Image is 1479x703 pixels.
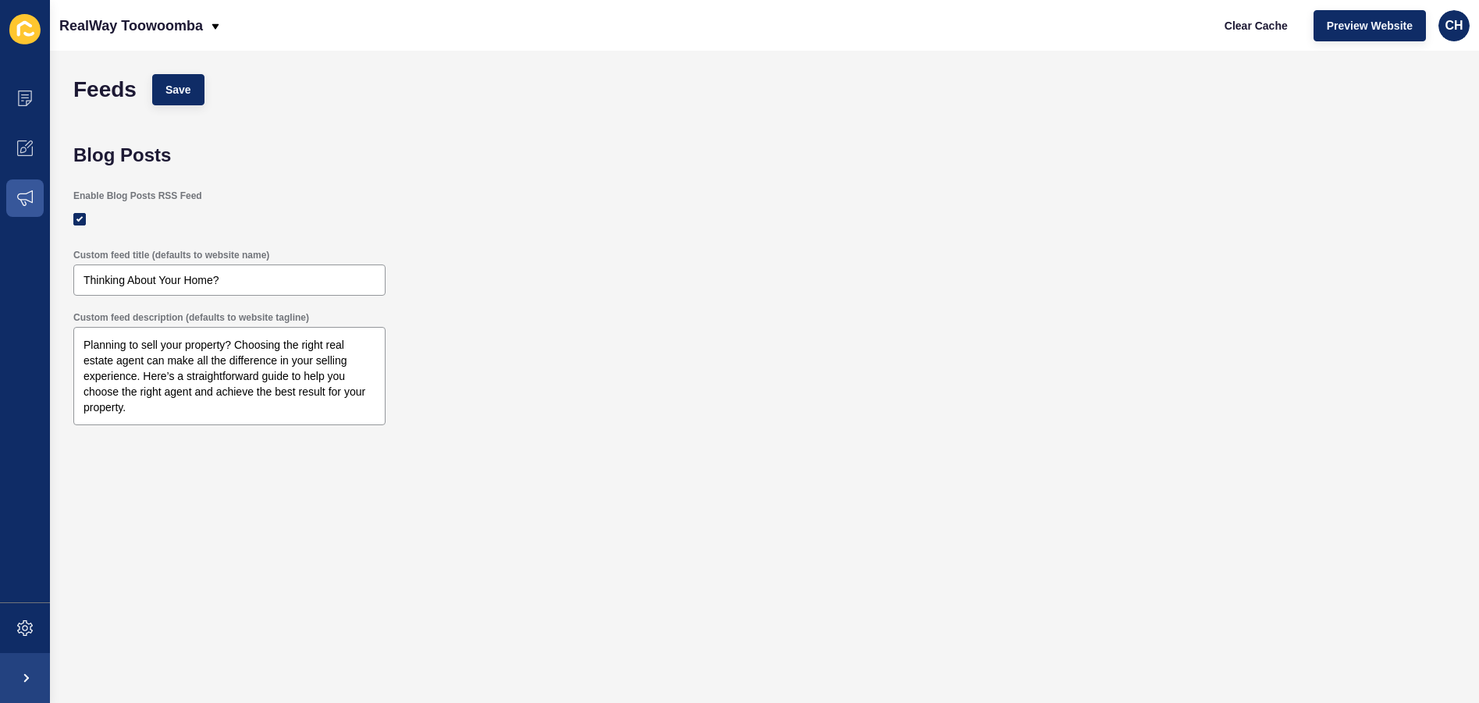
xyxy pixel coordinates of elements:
[1314,10,1426,41] button: Preview Website
[73,144,1463,166] h1: Blog Posts
[1225,18,1288,34] span: Clear Cache
[73,249,269,261] label: Custom feed title (defaults to website name)
[73,311,309,324] label: Custom feed description (defaults to website tagline)
[59,6,203,45] p: RealWay Toowoomba
[152,74,204,105] button: Save
[73,190,202,202] label: Enable Blog Posts RSS Feed
[1327,18,1413,34] span: Preview Website
[1445,18,1463,34] span: CH
[1211,10,1301,41] button: Clear Cache
[165,82,191,98] span: Save
[76,329,383,423] textarea: Planning to sell your property? Choosing the right real estate agent can make all the difference ...
[73,82,137,98] h1: Feeds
